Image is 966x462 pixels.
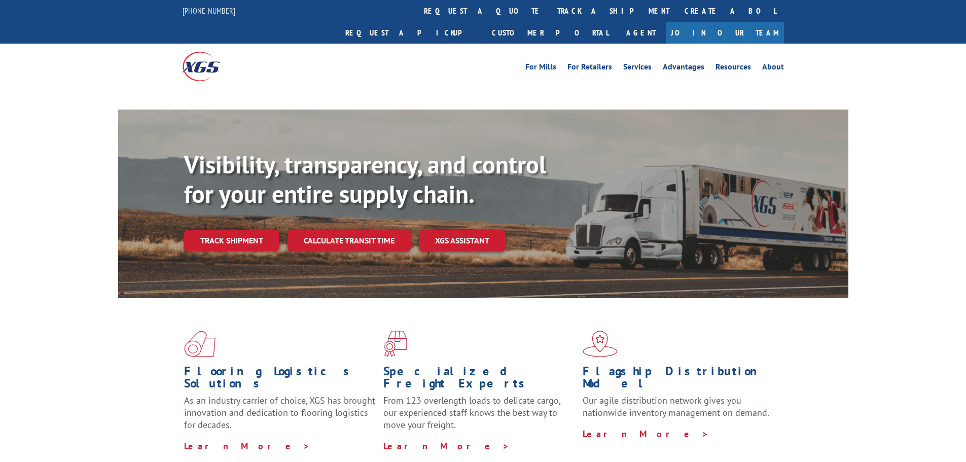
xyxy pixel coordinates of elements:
[666,22,784,44] a: Join Our Team
[184,365,376,395] h1: Flooring Logistics Solutions
[419,230,506,252] a: XGS ASSISTANT
[583,365,774,395] h1: Flagship Distribution Model
[383,365,575,395] h1: Specialized Freight Experts
[183,6,235,16] a: [PHONE_NUMBER]
[762,63,784,74] a: About
[383,395,575,440] p: From 123 overlength loads to delicate cargo, our experienced staff knows the best way to move you...
[525,63,556,74] a: For Mills
[715,63,751,74] a: Resources
[663,63,704,74] a: Advantages
[184,395,375,431] span: As an industry carrier of choice, XGS has brought innovation and dedication to flooring logistics...
[383,331,407,357] img: xgs-icon-focused-on-flooring-red
[288,230,411,252] a: Calculate transit time
[623,63,652,74] a: Services
[184,331,216,357] img: xgs-icon-total-supply-chain-intelligence-red
[383,440,510,452] a: Learn More >
[583,331,618,357] img: xgs-icon-flagship-distribution-model-red
[184,149,546,209] b: Visibility, transparency, and control for your entire supply chain.
[583,428,709,440] a: Learn More >
[567,63,612,74] a: For Retailers
[184,440,310,452] a: Learn More >
[583,395,769,418] span: Our agile distribution network gives you nationwide inventory management on demand.
[484,22,616,44] a: Customer Portal
[338,22,484,44] a: Request a pickup
[616,22,666,44] a: Agent
[184,230,279,251] a: Track shipment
